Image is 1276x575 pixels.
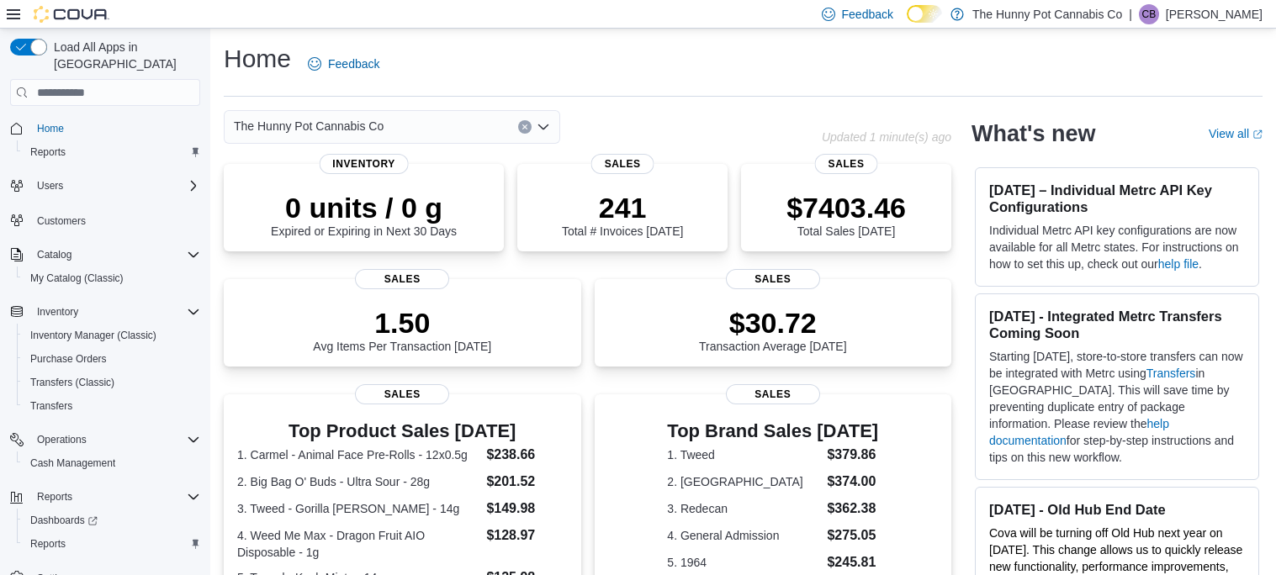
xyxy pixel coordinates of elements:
button: Users [30,176,70,196]
span: Purchase Orders [24,349,200,369]
button: Cash Management [17,451,207,475]
dt: 1. Tweed [667,446,820,463]
span: Reports [24,142,200,162]
span: Feedback [328,55,379,72]
span: Reports [37,490,72,504]
dd: $201.52 [486,472,567,492]
span: Home [37,122,64,135]
button: Transfers [17,394,207,418]
span: Sales [726,269,820,289]
dd: $238.66 [486,445,567,465]
a: Transfers [1146,367,1196,380]
span: CB [1142,4,1157,24]
a: help file [1158,257,1199,271]
p: Starting [DATE], store-to-store transfers can now be integrated with Metrc using in [GEOGRAPHIC_D... [989,348,1245,466]
dt: 4. Weed Me Max - Dragon Fruit AIO Disposable - 1g [237,527,479,561]
span: Transfers (Classic) [30,376,114,389]
button: Reports [17,140,207,164]
span: Load All Apps in [GEOGRAPHIC_DATA] [47,39,200,72]
span: Sales [815,154,878,174]
p: Updated 1 minute(s) ago [822,130,951,144]
p: Individual Metrc API key configurations are now available for all Metrc states. For instructions ... [989,222,1245,272]
button: Home [3,116,207,140]
button: Reports [17,532,207,556]
span: Dark Mode [907,23,908,24]
span: Inventory [30,302,200,322]
div: Transaction Average [DATE] [699,306,847,353]
a: Feedback [301,47,386,81]
button: Purchase Orders [17,347,207,371]
span: Reports [30,487,200,507]
dt: 3. Redecan [667,500,820,517]
dd: $149.98 [486,499,567,519]
span: Customers [30,209,200,230]
span: My Catalog (Classic) [24,268,200,288]
a: Home [30,119,71,139]
dt: 3. Tweed - Gorilla [PERSON_NAME] - 14g [237,500,479,517]
svg: External link [1252,129,1263,140]
button: Users [3,174,207,198]
span: Transfers [24,396,200,416]
dt: 1. Carmel - Animal Face Pre-Rolls - 12x0.5g [237,446,479,463]
span: Sales [355,384,449,404]
span: Catalog [37,248,71,261]
a: My Catalog (Classic) [24,268,130,288]
span: Reports [30,145,66,159]
dd: $362.38 [827,499,878,519]
button: Catalog [3,243,207,266]
a: View allExternal link [1209,127,1263,140]
span: Sales [591,154,654,174]
span: Users [30,176,200,196]
span: Cash Management [30,456,115,470]
div: Avg Items Per Transaction [DATE] [313,306,491,353]
h3: [DATE] - Old Hub End Date [989,501,1245,518]
p: $30.72 [699,306,847,340]
button: Inventory Manager (Classic) [17,324,207,347]
h3: Top Product Sales [DATE] [237,421,568,441]
button: Reports [3,485,207,509]
dt: 2. [GEOGRAPHIC_DATA] [667,473,820,490]
span: Operations [37,433,87,446]
h3: [DATE] - Integrated Metrc Transfers Coming Soon [989,308,1245,341]
span: Cash Management [24,453,200,473]
img: Cova [34,6,109,23]
button: Inventory [3,300,207,324]
span: Home [30,118,200,139]
a: Cash Management [24,453,122,473]
button: Inventory [30,302,85,322]
a: Customers [30,211,93,231]
button: My Catalog (Classic) [17,266,207,290]
div: Expired or Expiring in Next 30 Days [271,191,457,238]
button: Customers [3,208,207,232]
div: Cameron Bennett-Stewart [1139,4,1159,24]
button: Open list of options [537,120,550,134]
span: Transfers (Classic) [24,372,200,393]
span: Dashboards [24,510,200,530]
h3: [DATE] – Individual Metrc API Key Configurations [989,182,1245,215]
p: 0 units / 0 g [271,191,457,224]
span: Operations [30,430,200,450]
span: Transfers [30,399,72,413]
span: Dashboards [30,514,98,527]
h1: Home [224,42,291,76]
dd: $374.00 [827,472,878,492]
dt: 2. Big Bag O' Buds - Ultra Sour - 28g [237,473,479,490]
button: Operations [3,428,207,451]
dd: $245.81 [827,552,878,572]
a: Inventory Manager (Classic) [24,325,163,346]
span: Inventory [37,305,78,319]
p: [PERSON_NAME] [1166,4,1263,24]
dt: 4. General Admission [667,527,820,544]
span: Inventory [319,154,409,174]
dd: $379.86 [827,445,878,465]
p: 1.50 [313,306,491,340]
span: Feedback [842,6,893,23]
span: Customers [37,214,86,228]
span: Inventory Manager (Classic) [30,329,156,342]
span: Reports [24,534,200,554]
p: The Hunny Pot Cannabis Co [972,4,1122,24]
button: Transfers (Classic) [17,371,207,394]
span: Catalog [30,245,200,265]
p: 241 [562,191,683,224]
a: Transfers [24,396,79,416]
